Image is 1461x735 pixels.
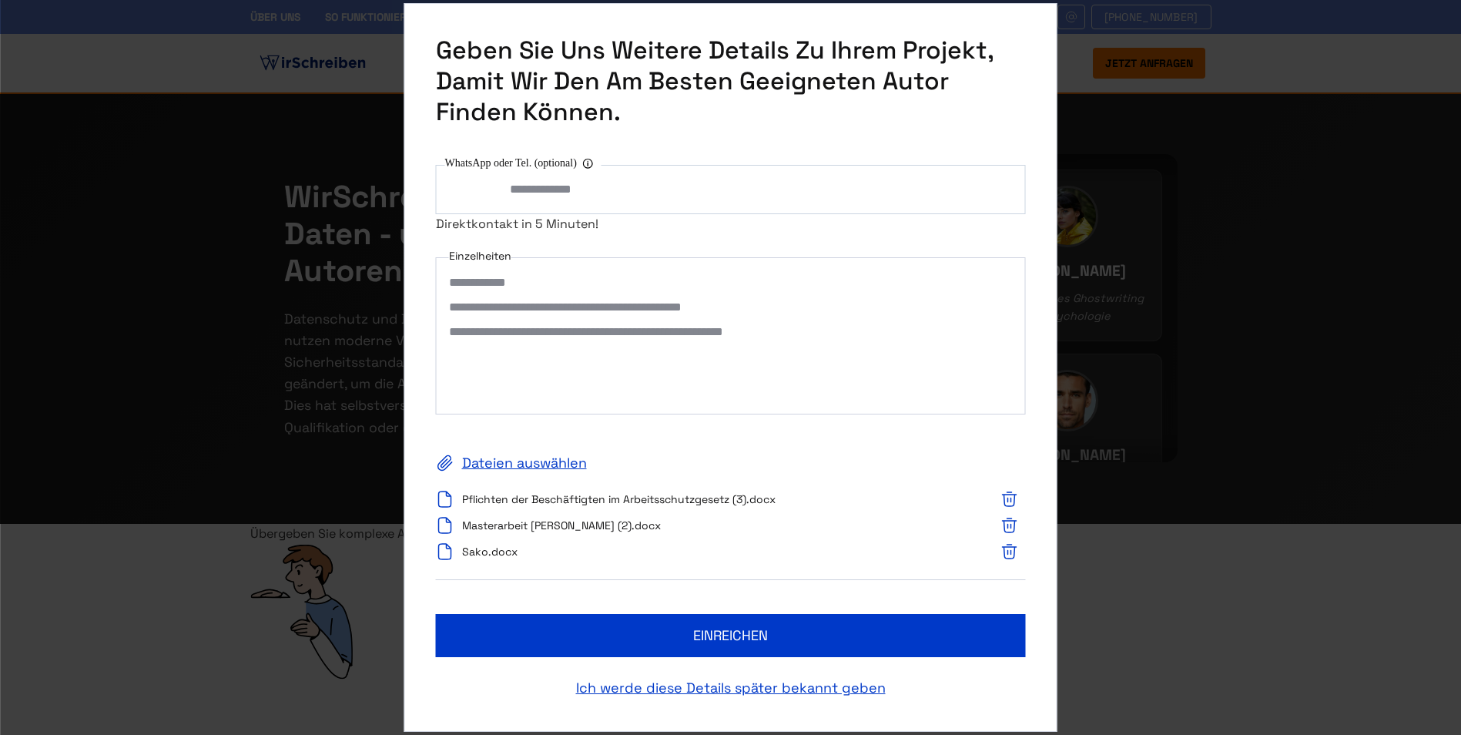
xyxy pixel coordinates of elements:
li: Pflichten der Beschäftigten im Arbeitsschutzgesetz (3).docx [436,490,967,508]
label: Dateien auswählen [436,451,1026,475]
h2: Geben Sie uns weitere Details zu Ihrem Projekt, damit wir den am besten geeigneten Autor finden k... [436,35,1026,127]
a: Ich werde diese Details später bekannt geben [436,676,1026,700]
div: Direktkontakt in 5 Minuten! [436,214,1026,234]
li: Masterarbeit [PERSON_NAME] (2).docx [436,516,967,535]
li: Sako.docx [436,542,967,561]
label: WhatsApp oder Tel. (optional) [445,154,601,173]
label: Einzelheiten [449,247,511,265]
button: einreichen [436,614,1026,657]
